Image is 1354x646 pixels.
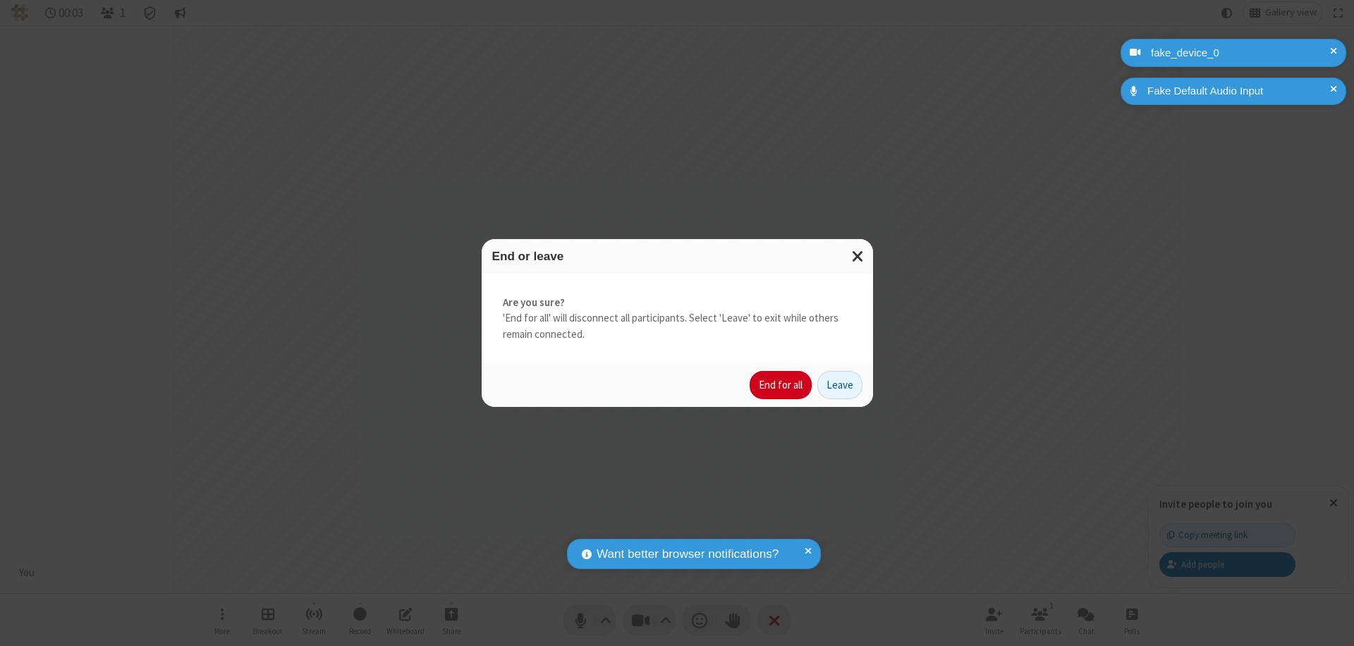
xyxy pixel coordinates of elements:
[482,274,873,364] div: 'End for all' will disconnect all participants. Select 'Leave' to exit while others remain connec...
[750,371,812,399] button: End for all
[597,545,779,563] span: Want better browser notifications?
[817,371,862,399] button: Leave
[503,295,852,311] strong: Are you sure?
[1146,45,1336,61] div: fake_device_0
[1142,83,1336,99] div: Fake Default Audio Input
[843,239,873,274] button: Close modal
[492,250,862,263] h3: End or leave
